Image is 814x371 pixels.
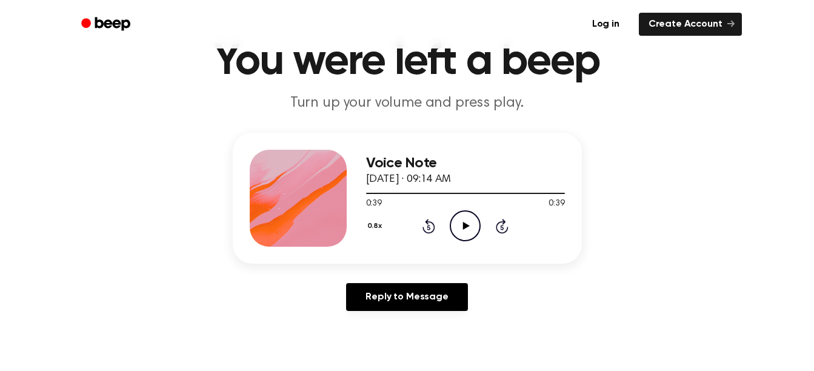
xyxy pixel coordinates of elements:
a: Reply to Message [346,283,467,311]
h3: Voice Note [366,155,565,172]
a: Log in [580,10,632,38]
span: [DATE] · 09:14 AM [366,174,451,185]
a: Create Account [639,13,742,36]
h1: You were left a beep [97,40,718,84]
button: 0.8x [366,216,387,236]
p: Turn up your volume and press play. [175,93,640,113]
a: Beep [73,13,141,36]
span: 0:39 [366,198,382,210]
span: 0:39 [549,198,564,210]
